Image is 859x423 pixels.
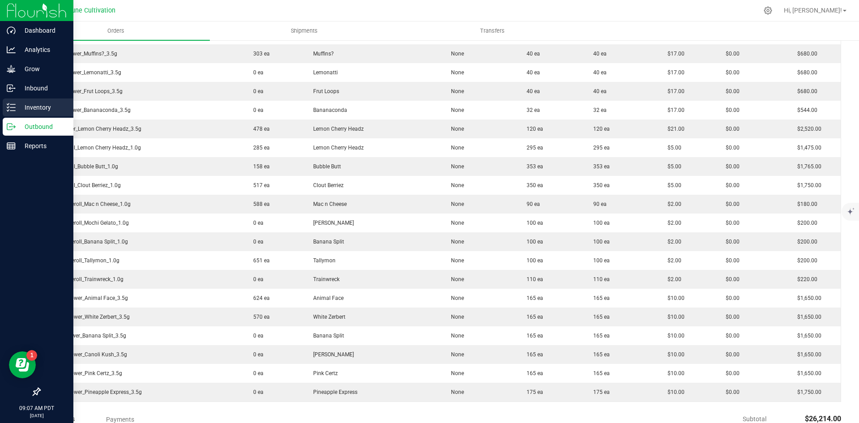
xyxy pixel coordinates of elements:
span: 165 ea [522,314,543,320]
span: 40 ea [522,51,540,57]
span: Bananaconda [309,107,347,113]
span: $1,475.00 [793,145,821,151]
inline-svg: Inventory [7,103,16,112]
span: $1,650.00 [793,370,821,376]
span: HUST_Preroll_Tallymon_1.0g [46,257,119,264]
span: 0 ea [249,69,264,76]
span: CK_Preroll_Bubble Butt_1.0g [46,163,118,170]
span: $5.00 [663,182,681,188]
span: Banana Split [309,333,344,339]
span: Subtotal [743,415,766,423]
span: $0.00 [721,370,740,376]
p: Inventory [16,102,69,113]
span: None [447,51,464,57]
span: Animal Face [309,295,344,301]
span: 570 ea [249,314,270,320]
span: $17.00 [663,51,685,57]
span: $0.00 [721,88,740,94]
span: 90 ea [589,201,607,207]
span: 40 ea [589,69,607,76]
span: $10.00 [663,295,685,301]
span: HUST_Flower_Pink Certz_3.5g [46,370,122,376]
span: $200.00 [793,220,817,226]
span: $10.00 [663,314,685,320]
span: [PERSON_NAME] [309,351,354,358]
span: Banana Split [309,239,344,245]
span: None [447,163,464,170]
a: Orders [21,21,210,40]
span: $0.00 [721,257,740,264]
span: 295 ea [589,145,610,151]
span: $2.00 [663,276,681,282]
p: Dashboard [16,25,69,36]
span: None [447,314,464,320]
span: 651 ea [249,257,270,264]
span: $0.00 [721,333,740,339]
span: 100 ea [522,257,543,264]
span: None [447,370,464,376]
span: 588 ea [249,201,270,207]
span: $2,520.00 [793,126,821,132]
span: 110 ea [589,276,610,282]
span: VLAS_Flower_Bananaconda_3.5g [46,107,131,113]
span: 285 ea [249,145,270,151]
iframe: Resource center [9,351,36,378]
span: 40 ea [589,88,607,94]
span: 120 ea [522,126,543,132]
span: Bubble Butt [309,163,341,170]
iframe: Resource center unread badge [26,350,37,361]
span: 0 ea [249,333,264,339]
span: 478 ea [249,126,270,132]
p: Inbound [16,83,69,94]
span: $2.00 [663,201,681,207]
span: 0 ea [249,276,264,282]
span: 40 ea [522,69,540,76]
span: 350 ea [522,182,543,188]
span: HUST_Flower_Animal Face_3.5g [46,295,128,301]
p: 09:07 AM PDT [4,404,69,412]
span: Lemon Cherry Headz [309,126,364,132]
span: Tallymon [309,257,336,264]
p: Analytics [16,44,69,55]
span: 100 ea [589,220,610,226]
span: Frut Loops [309,88,339,94]
span: None [447,126,464,132]
span: 175 ea [589,389,610,395]
p: Outbound [16,121,69,132]
span: 353 ea [589,163,610,170]
inline-svg: Outbound [7,122,16,131]
span: [PERSON_NAME] [309,220,354,226]
span: None [447,295,464,301]
span: 100 ea [589,239,610,245]
span: $17.00 [663,69,685,76]
span: None [447,389,464,395]
span: Muffins? [309,51,334,57]
span: $0.00 [721,351,740,358]
span: $1,765.00 [793,163,821,170]
span: $680.00 [793,51,817,57]
span: 165 ea [522,370,543,376]
span: $0.00 [721,126,740,132]
span: 165 ea [589,333,610,339]
span: Orders [95,27,136,35]
span: VLAS_Flower_Lemonatti_3.5g [46,69,121,76]
span: None [447,182,464,188]
inline-svg: Dashboard [7,26,16,35]
span: HUST_Flower_Pineapple Express_3.5g [46,389,142,395]
span: None [447,239,464,245]
span: $0.00 [721,276,740,282]
span: None [447,276,464,282]
span: $0.00 [721,51,740,57]
span: 0 ea [249,239,264,245]
span: None [447,257,464,264]
span: 0 ea [249,370,264,376]
span: HUST_Flower_Canoli Kush_3.5g [46,351,127,358]
span: $200.00 [793,239,817,245]
span: None [447,145,464,151]
span: $10.00 [663,370,685,376]
span: HUST_Preroll_Banana Split_1.0g [46,239,128,245]
span: 0 ea [249,220,264,226]
span: 624 ea [249,295,270,301]
span: 165 ea [589,314,610,320]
